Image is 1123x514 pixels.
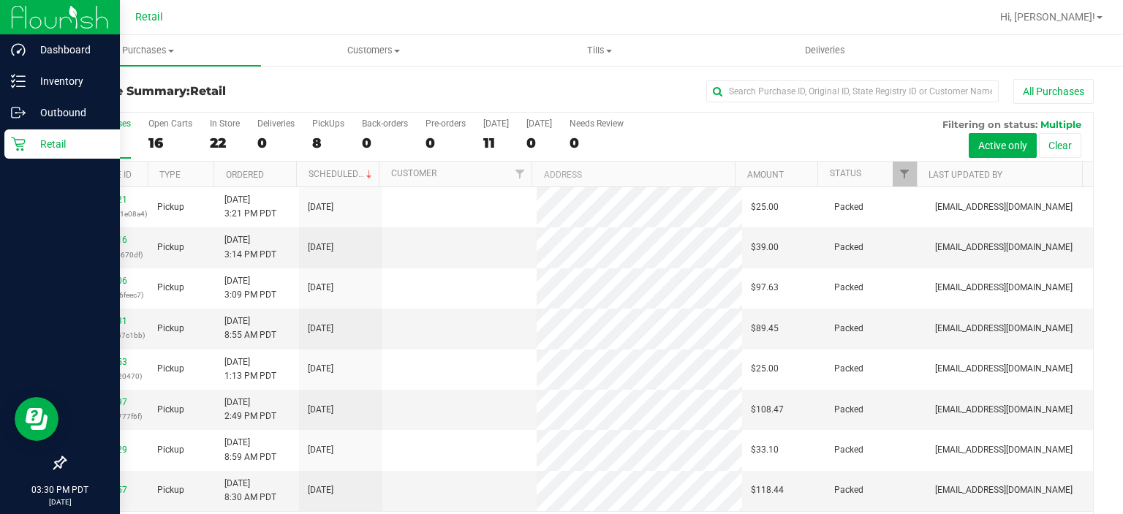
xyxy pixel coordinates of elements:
[526,135,552,151] div: 0
[706,80,999,102] input: Search Purchase ID, Original ID, State Registry ID or Customer Name...
[11,137,26,151] inline-svg: Retail
[224,436,276,464] span: [DATE] 8:59 AM PDT
[11,42,26,57] inline-svg: Dashboard
[935,362,1073,376] span: [EMAIL_ADDRESS][DOMAIN_NAME]
[64,85,407,98] h3: Purchase Summary:
[257,135,295,151] div: 0
[26,41,113,58] p: Dashboard
[308,362,333,376] span: [DATE]
[935,241,1073,254] span: [EMAIL_ADDRESS][DOMAIN_NAME]
[26,72,113,90] p: Inventory
[834,443,863,457] span: Packed
[487,44,711,57] span: Tills
[157,443,184,457] span: Pickup
[834,281,863,295] span: Packed
[834,322,863,336] span: Packed
[834,483,863,497] span: Packed
[11,74,26,88] inline-svg: Inventory
[224,355,276,383] span: [DATE] 1:13 PM PDT
[929,170,1002,180] a: Last Updated By
[391,168,436,178] a: Customer
[785,44,865,57] span: Deliveries
[935,443,1073,457] span: [EMAIL_ADDRESS][DOMAIN_NAME]
[312,135,344,151] div: 8
[148,135,192,151] div: 16
[426,135,466,151] div: 0
[834,200,863,214] span: Packed
[751,241,779,254] span: $39.00
[834,403,863,417] span: Packed
[526,118,552,129] div: [DATE]
[157,281,184,295] span: Pickup
[751,483,784,497] span: $118.44
[312,118,344,129] div: PickUps
[830,168,861,178] a: Status
[308,403,333,417] span: [DATE]
[15,397,58,441] iframe: Resource center
[7,496,113,507] p: [DATE]
[157,403,184,417] span: Pickup
[261,35,487,66] a: Customers
[190,84,226,98] span: Retail
[751,403,784,417] span: $108.47
[210,135,240,151] div: 22
[969,133,1037,158] button: Active only
[308,443,333,457] span: [DATE]
[942,118,1037,130] span: Filtering on status:
[7,483,113,496] p: 03:30 PM PDT
[1000,11,1095,23] span: Hi, [PERSON_NAME]!
[935,281,1073,295] span: [EMAIL_ADDRESS][DOMAIN_NAME]
[210,118,240,129] div: In Store
[532,162,735,187] th: Address
[309,169,375,179] a: Scheduled
[157,483,184,497] span: Pickup
[74,288,140,302] p: (1b8695344c6feec7)
[74,328,140,342] p: (fbd43b43a757c1bb)
[1040,118,1081,130] span: Multiple
[308,322,333,336] span: [DATE]
[751,362,779,376] span: $25.00
[507,162,532,186] a: Filter
[308,483,333,497] span: [DATE]
[26,135,113,153] p: Retail
[157,200,184,214] span: Pickup
[483,135,509,151] div: 11
[257,118,295,129] div: Deliveries
[148,118,192,129] div: Open Carts
[74,369,140,383] p: (fcd1e17c4df20470)
[224,396,276,423] span: [DATE] 2:49 PM PDT
[308,200,333,214] span: [DATE]
[224,193,276,221] span: [DATE] 3:21 PM PDT
[483,118,509,129] div: [DATE]
[26,104,113,121] p: Outbound
[751,322,779,336] span: $89.45
[893,162,917,186] a: Filter
[935,322,1073,336] span: [EMAIL_ADDRESS][DOMAIN_NAME]
[570,135,624,151] div: 0
[74,248,140,262] p: (f5255460ec5670df)
[1039,133,1081,158] button: Clear
[935,483,1073,497] span: [EMAIL_ADDRESS][DOMAIN_NAME]
[308,281,333,295] span: [DATE]
[751,200,779,214] span: $25.00
[135,11,163,23] span: Retail
[426,118,466,129] div: Pre-orders
[751,281,779,295] span: $97.63
[751,443,779,457] span: $33.10
[157,322,184,336] span: Pickup
[308,241,333,254] span: [DATE]
[224,274,276,302] span: [DATE] 3:09 PM PDT
[74,409,140,423] p: (06933f6215777f6f)
[157,362,184,376] span: Pickup
[35,35,261,66] a: Purchases
[935,403,1073,417] span: [EMAIL_ADDRESS][DOMAIN_NAME]
[157,241,184,254] span: Pickup
[74,207,140,221] p: (187d2926021e08a4)
[834,362,863,376] span: Packed
[712,35,938,66] a: Deliveries
[262,44,486,57] span: Customers
[224,233,276,261] span: [DATE] 3:14 PM PDT
[11,105,26,120] inline-svg: Outbound
[935,200,1073,214] span: [EMAIL_ADDRESS][DOMAIN_NAME]
[224,314,276,342] span: [DATE] 8:55 AM PDT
